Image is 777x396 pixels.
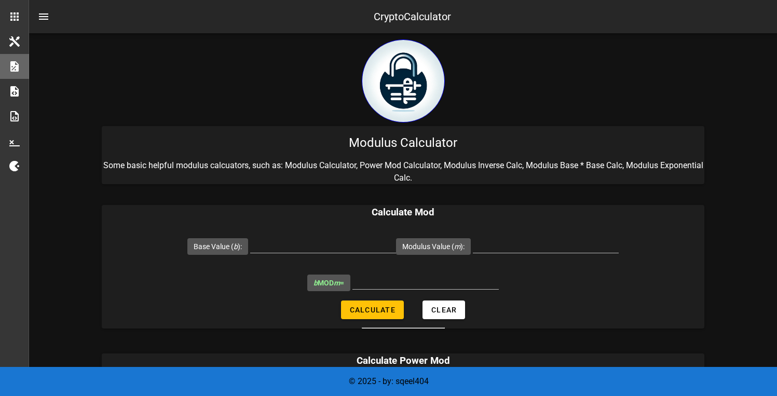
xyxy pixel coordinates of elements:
[374,9,451,24] div: CryptoCalculator
[102,205,704,220] h3: Calculate Mod
[102,353,704,368] h3: Calculate Power Mod
[102,159,704,184] p: Some basic helpful modulus calcuators, such as: Modulus Calculator, Power Mod Calculator, Modulus...
[349,376,429,386] span: © 2025 - by: sqeel404
[313,279,344,287] span: MOD =
[102,126,704,159] div: Modulus Calculator
[334,279,340,287] i: m
[454,242,460,251] i: m
[422,301,465,319] button: Clear
[362,115,445,125] a: home
[431,306,457,314] span: Clear
[349,306,396,314] span: Calculate
[313,279,318,287] i: b
[402,241,465,252] label: Modulus Value ( ):
[194,241,242,252] label: Base Value ( ):
[341,301,404,319] button: Calculate
[362,39,445,122] img: encryption logo
[31,4,56,29] button: nav-menu-toggle
[234,242,238,251] i: b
